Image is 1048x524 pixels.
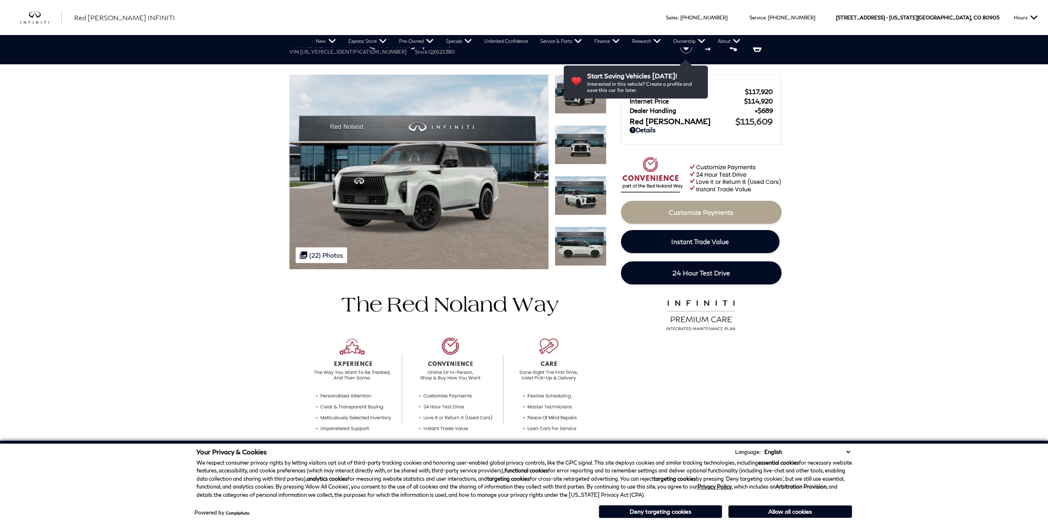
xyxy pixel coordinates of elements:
[768,14,815,21] a: [PHONE_NUMBER]
[534,35,588,47] a: Service & Parts
[310,35,342,47] a: New
[728,505,852,518] button: Allow all cookies
[744,97,773,105] span: $114,920
[836,14,999,21] a: [STREET_ADDRESS] • [US_STATE][GEOGRAPHIC_DATA], CO 80905
[528,163,544,188] div: Next
[667,35,712,47] a: Ownership
[749,14,766,21] span: Service
[621,337,782,467] iframe: YouTube video player
[766,14,767,21] span: :
[504,467,548,474] strong: functional cookies
[680,14,728,21] a: [PHONE_NUMBER]
[342,35,393,47] a: Express Store
[735,116,773,126] span: $115,609
[630,107,773,114] a: Dealer Handling $689
[296,247,347,263] div: (22) Photos
[735,449,761,455] div: Language:
[21,11,62,24] img: INFINITI
[555,125,607,164] img: New 2026 2T RADIANT WHIT INFINITI Autograph 4WD image 2
[226,510,250,515] a: ComplyAuto
[630,88,773,95] a: MSRP $117,920
[194,510,250,515] div: Powered by
[555,176,607,215] img: New 2026 2T RADIANT WHIT INFINITI Autograph 4WD image 3
[300,49,406,55] span: [US_VEHICLE_IDENTIFICATION_NUMBER]
[621,230,780,253] a: Instant Trade Value
[630,126,773,134] a: Details
[671,237,729,245] span: Instant Trade Value
[654,475,696,482] strong: targeting cookies
[21,11,62,24] a: infiniti
[74,14,175,21] span: Red [PERSON_NAME] INFINITI
[196,448,267,456] span: Your Privacy & Cookies
[630,88,745,95] span: MSRP
[755,107,773,114] span: $689
[555,227,607,266] img: New 2026 2T RADIANT WHIT INFINITI Autograph 4WD image 4
[599,505,722,518] button: Deny targeting cookies
[745,88,773,95] span: $117,920
[666,14,678,21] span: Sales
[775,483,826,490] strong: Arbitration Provision
[307,475,348,482] strong: analytics cookies
[704,41,716,54] button: Compare vehicle
[415,49,429,55] span: Stock:
[698,483,732,490] a: Privacy Policy
[712,35,747,47] a: About
[678,14,679,21] span: :
[626,35,667,47] a: Research
[669,208,733,216] span: Customize Payments
[630,107,755,114] span: Dealer Handling
[630,97,744,105] span: Internet Price
[621,261,782,284] a: 24 Hour Test Drive
[393,35,440,47] a: Pre-Owned
[555,75,607,114] img: New 2026 2T RADIANT WHIT INFINITI Autograph 4WD image 1
[621,201,782,224] a: Customize Payments
[661,298,741,331] img: infinitipremiumcare.png
[630,116,773,126] a: Red [PERSON_NAME] $115,609
[672,269,730,277] span: 24 Hour Test Drive
[762,448,852,456] select: Language Select
[487,475,530,482] strong: targeting cookies
[289,49,300,55] span: VIN:
[310,35,747,47] nav: Main Navigation
[630,97,773,105] a: Internet Price $114,920
[196,459,852,499] p: We respect consumer privacy rights by letting visitors opt out of third-party tracking cookies an...
[289,75,549,269] img: New 2026 2T RADIANT WHIT INFINITI Autograph 4WD image 1
[429,49,455,55] span: QX621380
[440,35,478,47] a: Specials
[478,35,534,47] a: Unlimited Confidence
[588,35,626,47] a: Finance
[758,459,799,466] strong: essential cookies
[74,13,175,23] a: Red [PERSON_NAME] INFINITI
[630,117,735,126] span: Red [PERSON_NAME]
